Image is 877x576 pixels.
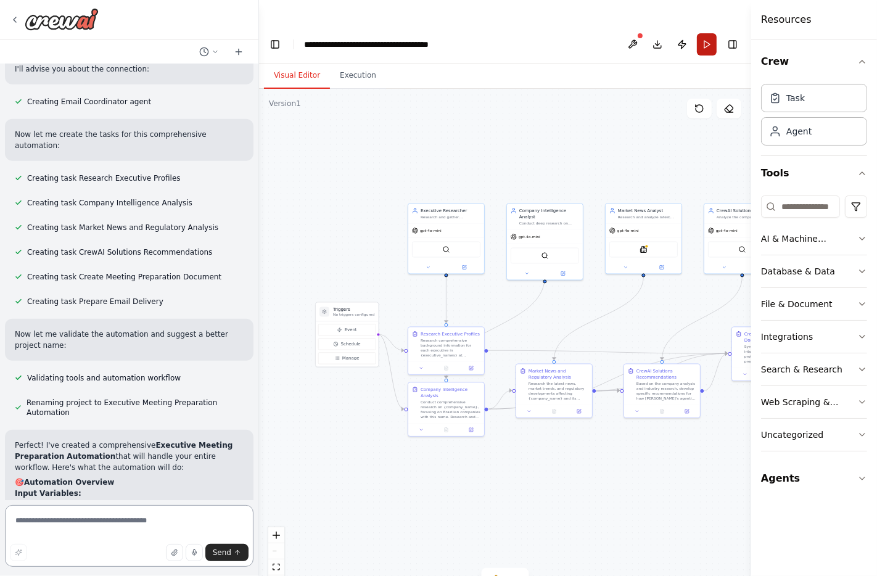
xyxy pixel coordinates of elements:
[15,477,244,488] h2: 🎯
[541,252,549,260] img: SerperDevTool
[461,426,482,434] button: Open in side panel
[516,364,593,419] div: Market News and Regulatory AnalysisResearch the latest news, market trends, and regulatory develo...
[744,345,804,364] div: Synthesize all research findings into a comprehensive, professional 2-page meeting preparation do...
[408,327,485,376] div: Research Executive ProfilesResearch comprehensive background information for each executive in {e...
[27,247,212,257] span: Creating task CrewAI Solutions Recommendations
[786,92,805,104] div: Task
[408,204,485,274] div: Executive ResearcherResearch and gather comprehensive background information on executives includ...
[488,347,728,356] g: Edge from 60fdc7de-9eaf-46c9-bad4-3ebe15e7cedb to 09b7488f-73e0-4aff-b5a5-4dc5254c3a12
[268,559,284,575] button: fit view
[761,44,867,79] button: Crew
[342,355,360,361] span: Manage
[318,353,376,364] button: Manage
[194,44,224,59] button: Switch to previous chat
[268,527,284,543] button: zoom in
[761,191,867,461] div: Tools
[318,339,376,350] button: Schedule
[229,44,249,59] button: Start a new chat
[717,215,776,220] div: Analyze the company's industry, challenges, and business model to recommend specific CrewAI autom...
[541,408,567,415] button: No output available
[269,99,301,109] div: Version 1
[166,544,183,561] button: Upload files
[761,265,835,278] div: Database & Data
[345,327,357,333] span: Event
[596,350,728,393] g: Edge from 1cc0db3a-b43c-4d5f-88c6-29a07970c2fa to 09b7488f-73e0-4aff-b5a5-4dc5254c3a12
[264,63,330,89] button: Visual Editor
[461,364,482,372] button: Open in side panel
[27,272,221,282] span: Creating task Create Meeting Preparation Document
[761,223,867,255] button: AI & Machine Learning
[318,324,376,336] button: Event
[408,382,485,437] div: Company Intelligence AnalysisConduct comprehensive research on {company_name}, focusing on Brazil...
[15,440,244,473] p: Perfect! I've created a comprehensive that will handle your entire workflow. Here's what the auto...
[761,288,867,320] button: File & Document
[761,363,842,376] div: Search & Research
[761,321,867,353] button: Integrations
[704,350,728,393] g: Edge from bdac3a3d-22e2-40f9-87ed-3bf686f7de55 to 09b7488f-73e0-4aff-b5a5-4dc5254c3a12
[761,12,812,27] h4: Resources
[266,36,284,53] button: Hide left sidebar
[519,234,540,239] span: gpt-4o-mini
[333,313,374,318] p: No triggers configured
[529,368,588,381] div: Market News and Regulatory Analysis
[761,255,867,287] button: Database & Data
[378,331,404,353] g: Edge from triggers to 60fdc7de-9eaf-46c9-bad4-3ebe15e7cedb
[761,331,813,343] div: Integrations
[25,8,99,30] img: Logo
[624,364,701,419] div: CrewAI Solutions RecommendationsBased on the company analysis and industry research, develop spec...
[761,79,867,155] div: Crew
[724,36,741,53] button: Hide right sidebar
[761,396,857,408] div: Web Scraping & Browsing
[315,302,379,368] div: TriggersNo triggers configuredEventScheduleManage
[330,63,386,89] button: Execution
[546,270,581,278] button: Open in side panel
[27,398,244,418] span: Renaming project to Executive Meeting Preparation Automation
[433,364,459,372] button: No output available
[205,544,249,561] button: Send
[605,204,682,274] div: Market News AnalystResearch and analyze latest news, market trends, regulatory changes, and indus...
[15,489,81,498] strong: Input Variables:
[27,297,163,307] span: Creating task Prepare Email Delivery
[420,228,442,233] span: gpt-4o-mini
[519,208,579,220] div: Company Intelligence Analyst
[761,461,867,496] button: Agents
[27,223,218,232] span: Creating task Market News and Regulatory Analysis
[421,339,480,358] div: Research comprehensive background information for each executive in {executive_names} at {company...
[761,386,867,418] button: Web Scraping & Browsing
[717,208,776,214] div: CrewAI Solutions Specialist
[529,382,588,401] div: Research the latest news, market trends, and regulatory developments affecting {company_name} and...
[421,208,480,214] div: Executive Researcher
[27,198,192,208] span: Creating task Company Intelligence Analysis
[421,387,480,399] div: Company Intelligence Analysis
[716,228,738,233] span: gpt-4o-mini
[617,228,639,233] span: gpt-4o-mini
[10,544,27,561] button: Improve this prompt
[761,232,857,245] div: AI & Machine Learning
[488,387,512,412] g: Edge from a49cdde4-0456-465b-832c-bfcfad3fc87a to 1cc0db3a-b43c-4d5f-88c6-29a07970c2fa
[731,327,809,382] div: Create Meeting Preparation DocumentSynthesize all research findings into a comprehensive, profess...
[378,331,404,412] g: Edge from triggers to a49cdde4-0456-465b-832c-bfcfad3fc87a
[506,204,583,281] div: Company Intelligence AnalystConduct deep research on {company_name} focusing on Brazilian compani...
[213,548,231,557] span: Send
[304,38,443,51] nav: breadcrumb
[649,408,675,415] button: No output available
[421,331,480,337] div: Research Executive Profiles
[421,215,480,220] div: Research and gather comprehensive background information on executives including their LinkedIn p...
[447,264,482,271] button: Open in side panel
[443,246,450,253] img: SerperDevTool
[15,129,244,151] p: Now let me create the tasks for this comprehensive automation:
[636,382,696,401] div: Based on the company analysis and industry research, develop specific recommendations for how [PE...
[704,204,781,274] div: CrewAI Solutions SpecialistAnalyze the company's industry, challenges, and business model to reco...
[640,246,648,253] img: SerplyNewsSearchTool
[761,298,833,310] div: File & Document
[433,426,459,434] button: No output available
[677,408,698,415] button: Open in side panel
[786,125,812,138] div: Agent
[569,408,590,415] button: Open in side panel
[761,156,867,191] button: Tools
[488,350,728,412] g: Edge from a49cdde4-0456-465b-832c-bfcfad3fc87a to 09b7488f-73e0-4aff-b5a5-4dc5254c3a12
[743,264,778,271] button: Open in side panel
[744,331,804,344] div: Create Meeting Preparation Document
[551,276,647,360] g: Edge from cb6f33cb-b195-4405-b79a-a1277943b72b to 1cc0db3a-b43c-4d5f-88c6-29a07970c2fa
[333,307,374,313] h3: Triggers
